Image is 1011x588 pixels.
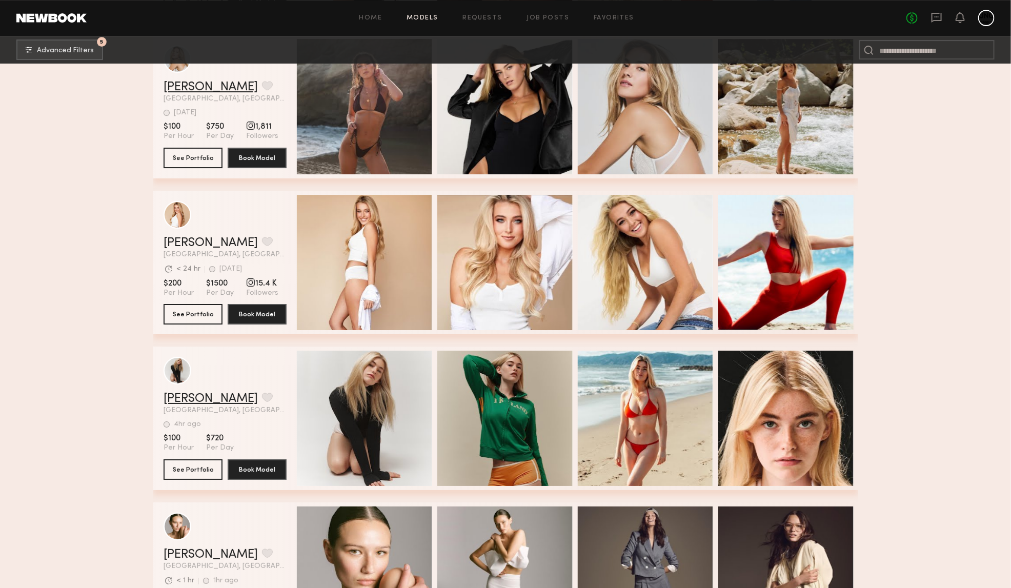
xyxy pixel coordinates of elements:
button: See Portfolio [164,304,223,325]
a: Favorites [594,15,634,22]
button: Book Model [228,459,287,480]
span: 5 [100,39,104,44]
span: [GEOGRAPHIC_DATA], [GEOGRAPHIC_DATA] [164,407,287,414]
button: 5Advanced Filters [16,39,103,60]
div: 1hr ago [213,577,238,584]
a: [PERSON_NAME] [164,393,258,405]
span: Per Hour [164,289,194,298]
button: See Portfolio [164,459,223,480]
a: [PERSON_NAME] [164,549,258,561]
span: $200 [164,278,194,289]
span: 1,811 [246,121,278,132]
span: [GEOGRAPHIC_DATA], [GEOGRAPHIC_DATA] [164,95,287,103]
div: [DATE] [174,109,196,116]
button: See Portfolio [164,148,223,168]
a: Models [407,15,438,22]
span: 15.4 K [246,278,278,289]
span: Per Hour [164,443,194,453]
span: [GEOGRAPHIC_DATA], [GEOGRAPHIC_DATA] [164,251,287,258]
div: [DATE] [219,266,242,273]
span: $100 [164,121,194,132]
a: Job Posts [527,15,570,22]
span: [GEOGRAPHIC_DATA], [GEOGRAPHIC_DATA] [164,563,287,570]
a: Home [359,15,382,22]
span: Followers [246,289,278,298]
span: Per Day [206,132,234,141]
span: Per Day [206,289,234,298]
span: $1500 [206,278,234,289]
span: Followers [246,132,278,141]
a: [PERSON_NAME] [164,81,258,93]
div: < 24 hr [176,266,200,273]
span: Per Hour [164,132,194,141]
button: Book Model [228,304,287,325]
span: Per Day [206,443,234,453]
button: Book Model [228,148,287,168]
a: Requests [463,15,502,22]
a: [PERSON_NAME] [164,237,258,249]
span: $750 [206,121,234,132]
span: Advanced Filters [37,47,94,54]
span: $100 [164,433,194,443]
span: $720 [206,433,234,443]
div: < 1 hr [176,577,194,584]
div: 4hr ago [174,421,201,428]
